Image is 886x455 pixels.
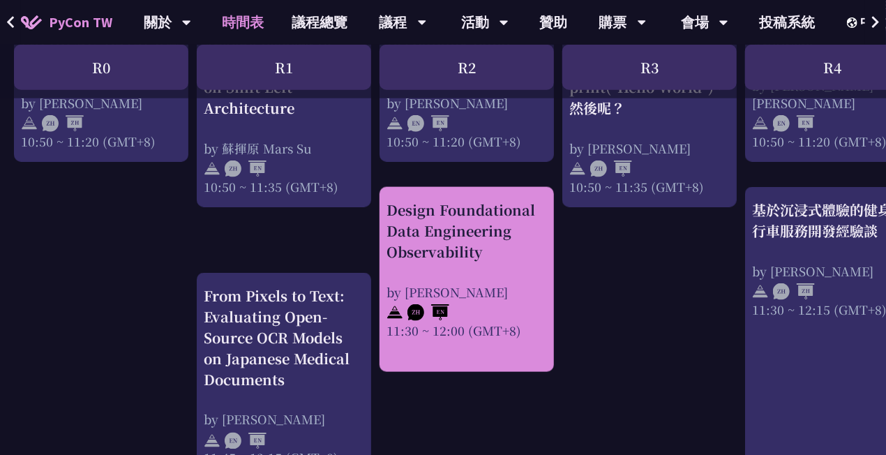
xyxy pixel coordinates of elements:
img: ENEN.5a408d1.svg [225,433,266,449]
div: 10:50 ~ 11:20 (GMT+8) [386,133,547,150]
img: Home icon of PyCon TW 2025 [21,15,42,29]
a: Design Foundational Data Engineering Observability by [PERSON_NAME] 11:30 ~ 12:00 (GMT+8) [386,200,547,360]
img: ENEN.5a408d1.svg [407,115,449,132]
div: R2 [380,45,554,90]
div: by [PERSON_NAME] [21,94,181,112]
img: svg+xml;base64,PHN2ZyB4bWxucz0iaHR0cDovL3d3dy53My5vcmcvMjAwMC9zdmciIHdpZHRoPSIyNCIgaGVpZ2h0PSIyNC... [569,161,586,178]
div: R3 [562,45,737,90]
img: ZHEN.371966e.svg [225,161,266,178]
img: svg+xml;base64,PHN2ZyB4bWxucz0iaHR0cDovL3d3dy53My5vcmcvMjAwMC9zdmciIHdpZHRoPSIyNCIgaGVpZ2h0PSIyNC... [21,115,38,132]
div: by [PERSON_NAME] [386,94,547,112]
img: svg+xml;base64,PHN2ZyB4bWxucz0iaHR0cDovL3d3dy53My5vcmcvMjAwMC9zdmciIHdpZHRoPSIyNCIgaGVpZ2h0PSIyNC... [752,283,769,300]
img: svg+xml;base64,PHN2ZyB4bWxucz0iaHR0cDovL3d3dy53My5vcmcvMjAwMC9zdmciIHdpZHRoPSIyNCIgaGVpZ2h0PSIyNC... [752,115,769,132]
div: Design Foundational Data Engineering Observability [386,200,547,262]
img: ZHEN.371966e.svg [407,304,449,321]
div: by [PERSON_NAME] [569,140,730,157]
div: by [PERSON_NAME] [204,411,364,428]
img: svg+xml;base64,PHN2ZyB4bWxucz0iaHR0cDovL3d3dy53My5vcmcvMjAwMC9zdmciIHdpZHRoPSIyNCIgaGVpZ2h0PSIyNC... [386,115,403,132]
img: svg+xml;base64,PHN2ZyB4bWxucz0iaHR0cDovL3d3dy53My5vcmcvMjAwMC9zdmciIHdpZHRoPSIyNCIgaGVpZ2h0PSIyNC... [204,161,220,178]
img: ZHEN.371966e.svg [590,161,632,178]
img: ZHZH.38617ef.svg [773,283,815,300]
div: 10:50 ~ 11:35 (GMT+8) [204,178,364,195]
span: PyCon TW [49,12,112,33]
img: svg+xml;base64,PHN2ZyB4bWxucz0iaHR0cDovL3d3dy53My5vcmcvMjAwMC9zdmciIHdpZHRoPSIyNCIgaGVpZ2h0PSIyNC... [386,304,403,321]
img: ZHZH.38617ef.svg [42,115,84,132]
div: R0 [14,45,188,90]
img: ENEN.5a408d1.svg [773,115,815,132]
div: by [PERSON_NAME] [386,283,547,301]
img: Locale Icon [847,17,861,28]
div: by 蘇揮原 Mars Su [204,140,364,157]
a: PyCon TW [7,5,126,40]
div: 10:50 ~ 11:20 (GMT+8) [21,133,181,150]
div: 10:50 ~ 11:35 (GMT+8) [569,178,730,195]
div: 11:30 ~ 12:00 (GMT+8) [386,322,547,339]
img: svg+xml;base64,PHN2ZyB4bWxucz0iaHR0cDovL3d3dy53My5vcmcvMjAwMC9zdmciIHdpZHRoPSIyNCIgaGVpZ2h0PSIyNC... [204,433,220,449]
div: From Pixels to Text: Evaluating Open-Source OCR Models on Japanese Medical Documents [204,285,364,390]
div: R1 [197,45,371,90]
